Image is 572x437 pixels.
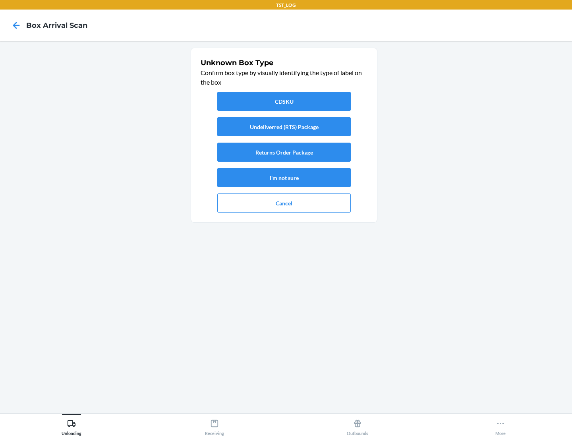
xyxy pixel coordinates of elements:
[62,416,81,436] div: Unloading
[217,168,351,187] button: I'm not sure
[286,414,429,436] button: Outbounds
[217,193,351,213] button: Cancel
[495,416,506,436] div: More
[201,68,367,87] p: Confirm box type by visually identifying the type of label on the box
[429,414,572,436] button: More
[347,416,368,436] div: Outbounds
[217,143,351,162] button: Returns Order Package
[217,92,351,111] button: CDSKU
[217,117,351,136] button: Undeliverred (RTS) Package
[276,2,296,9] p: TST_LOG
[205,416,224,436] div: Receiving
[26,20,87,31] h4: Box Arrival Scan
[143,414,286,436] button: Receiving
[201,58,367,68] h1: Unknown Box Type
